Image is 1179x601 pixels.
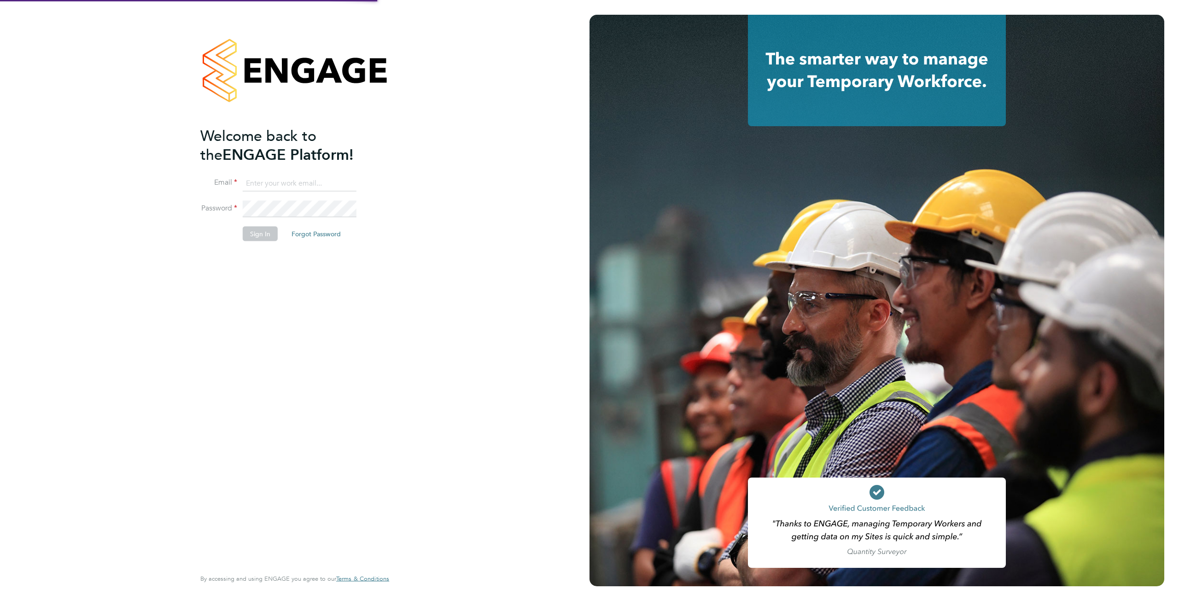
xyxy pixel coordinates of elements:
[200,127,316,163] span: Welcome back to the
[200,126,380,164] h2: ENGAGE Platform!
[200,178,237,187] label: Email
[200,575,389,583] span: By accessing and using ENGAGE you agree to our
[243,175,356,192] input: Enter your work email...
[336,575,389,583] a: Terms & Conditions
[243,227,278,241] button: Sign In
[200,204,237,213] label: Password
[284,227,348,241] button: Forgot Password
